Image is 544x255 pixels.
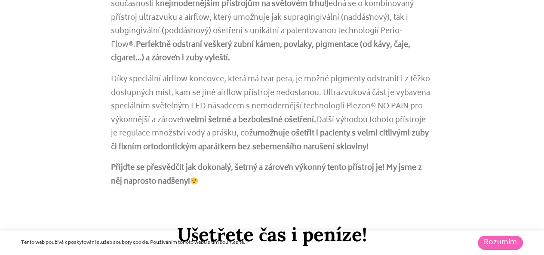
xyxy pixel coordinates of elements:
[191,177,198,184] img: 😉
[478,236,523,250] a: Rozumím
[111,127,429,154] strong: umožňuje ošetřit i pacienty s velmi citlivými zuby či fixním ortodontickým aparátkem bez sebemenš...
[111,73,433,154] p: Díky speciální airflow koncovce, která má tvar pera, je možné pigmenty odstranit i z těžko dostup...
[111,39,410,65] strong: Perfektně odstraní veškerý zubní kámen, povlaky, pigmentace (od kávy, čaje, cigaret…) a zároveň i...
[21,239,372,247] div: Tento web používá k poskytování služeb soubory cookie. Používáním tohoto webu s tím souhlasíte.
[111,223,433,246] h2: Ušetřete čas i peníze!
[186,114,316,127] strong: velmi šetrné a bezbolestné ošetření.
[111,162,422,188] strong: Přijďte se přesvědčit jak dokonalý, šetrný a zároveň výkonný tento přístroj je! My jsme z něj nap...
